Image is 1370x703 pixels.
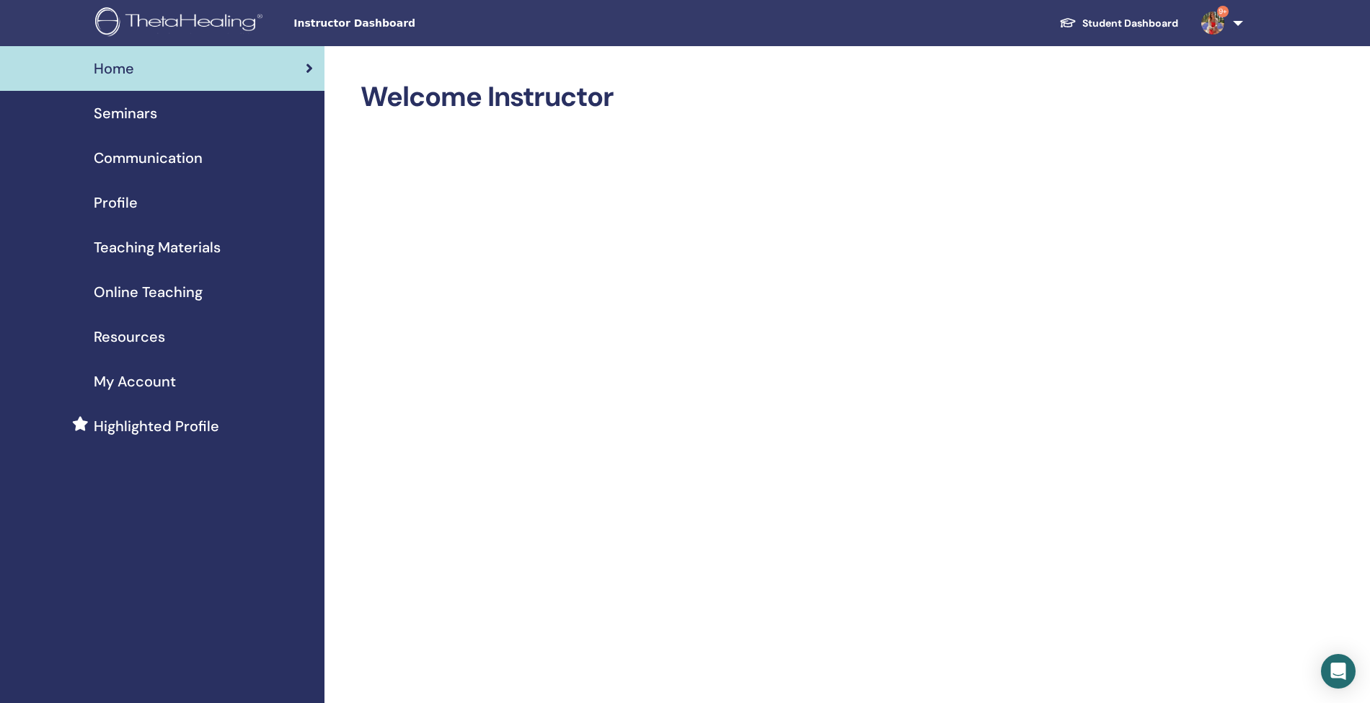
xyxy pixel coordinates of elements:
[94,326,165,348] span: Resources
[1059,17,1077,29] img: graduation-cap-white.svg
[94,192,138,213] span: Profile
[293,16,510,31] span: Instructor Dashboard
[1321,654,1356,689] div: Open Intercom Messenger
[94,58,134,79] span: Home
[94,102,157,124] span: Seminars
[94,371,176,392] span: My Account
[361,81,1222,114] h2: Welcome Instructor
[94,415,219,437] span: Highlighted Profile
[94,281,203,303] span: Online Teaching
[95,7,268,40] img: logo.png
[1201,12,1224,35] img: default.jpg
[1217,6,1229,17] span: 9+
[94,147,203,169] span: Communication
[94,236,221,258] span: Teaching Materials
[1048,10,1190,37] a: Student Dashboard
